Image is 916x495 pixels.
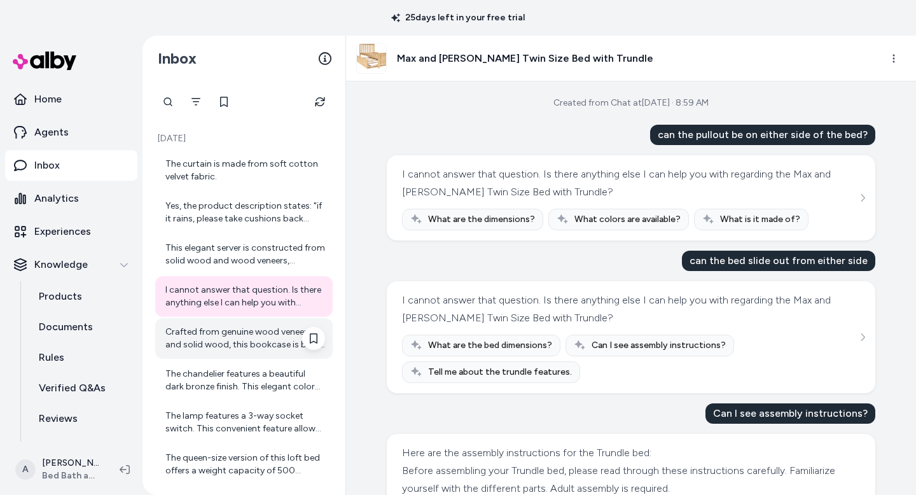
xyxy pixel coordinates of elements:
div: I cannot answer that question. Is there anything else I can help you with regarding the Max and [... [402,291,857,327]
a: Documents [26,312,137,342]
a: The curtain is made from soft cotton velvet fabric. [155,150,333,191]
a: I cannot answer that question. Is there anything else I can help you with regarding the Max and [... [155,276,333,317]
div: Created from Chat at [DATE] · 8:59 AM [553,97,709,109]
span: A [15,459,36,480]
div: Here are the assembly instructions for the Trundle bed: [402,444,857,462]
a: Inbox [5,150,137,181]
span: What colors are available? [574,213,681,226]
span: What is it made of? [720,213,800,226]
p: Documents [39,319,93,335]
a: The queen-size version of this loft bed offers a weight capacity of 500 pounds. This increased ca... [155,444,333,485]
a: Rules [26,342,137,373]
span: Can I see assembly instructions? [592,339,726,352]
div: Crafted from genuine wood veneers and solid wood, this bookcase is built to last. You can enjoy i... [165,326,325,351]
a: Home [5,84,137,115]
div: I cannot answer that question. Is there anything else I can help you with regarding the Max and [... [165,284,325,309]
div: The queen-size version of this loft bed offers a weight capacity of 500 pounds. This increased ca... [165,452,325,477]
p: Experiences [34,224,91,239]
a: Analytics [5,183,137,214]
p: [PERSON_NAME] [42,457,99,470]
div: The lamp features a 3-way socket switch. This convenient feature allows you to adjust the light i... [165,410,325,435]
div: The chandelier features a beautiful dark bronze finish. This elegant color provides a sophisticat... [165,368,325,393]
a: The chandelier features a beautiful dark bronze finish. This elegant color provides a sophisticat... [155,360,333,401]
a: The lamp features a 3-way socket switch. This convenient feature allows you to adjust the light i... [155,402,333,443]
p: Verified Q&As [39,380,106,396]
p: Reviews [39,411,78,426]
a: This elegant server is constructed from solid wood and wood veneers, ensuring durability and a lu... [155,234,333,275]
button: Knowledge [5,249,137,280]
img: Max-and-Lily-Twin-Size-Bed-with-Trundle.jpg [357,44,386,73]
h2: Inbox [158,49,197,68]
span: Tell me about the trundle features. [428,366,572,379]
button: See more [855,330,870,345]
div: can the bed slide out from either side [682,251,875,271]
a: Crafted from genuine wood veneers and solid wood, this bookcase is built to last. You can enjoy i... [155,318,333,359]
span: What are the bed dimensions? [428,339,552,352]
a: Experiences [5,216,137,247]
div: The curtain is made from soft cotton velvet fabric. [165,158,325,183]
div: I cannot answer that question. Is there anything else I can help you with regarding the Max and [... [402,165,857,201]
p: Inbox [34,158,60,173]
div: This elegant server is constructed from solid wood and wood veneers, ensuring durability and a lu... [165,242,325,267]
img: alby Logo [13,52,76,70]
a: Survey Questions [26,434,137,464]
span: What are the dimensions? [428,213,535,226]
p: [DATE] [155,132,333,145]
div: can the pullout be on either side of the bed? [650,125,875,145]
button: Filter [183,89,209,115]
div: Can I see assembly instructions? [705,403,875,424]
span: Bed Bath and Beyond [42,470,99,482]
p: Rules [39,350,64,365]
p: Agents [34,125,69,140]
p: Analytics [34,191,79,206]
button: A[PERSON_NAME]Bed Bath and Beyond [8,449,109,490]
div: Yes, the product description states: "if it rains, please take cushions back home to extend the s... [165,200,325,225]
p: Knowledge [34,257,88,272]
p: Products [39,289,82,304]
p: 25 days left in your free trial [384,11,532,24]
button: See more [855,190,870,206]
a: Agents [5,117,137,148]
h3: Max and [PERSON_NAME] Twin Size Bed with Trundle [397,51,653,66]
a: Reviews [26,403,137,434]
a: Yes, the product description states: "if it rains, please take cushions back home to extend the s... [155,192,333,233]
a: Products [26,281,137,312]
p: Home [34,92,62,107]
button: Refresh [307,89,333,115]
a: Verified Q&As [26,373,137,403]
